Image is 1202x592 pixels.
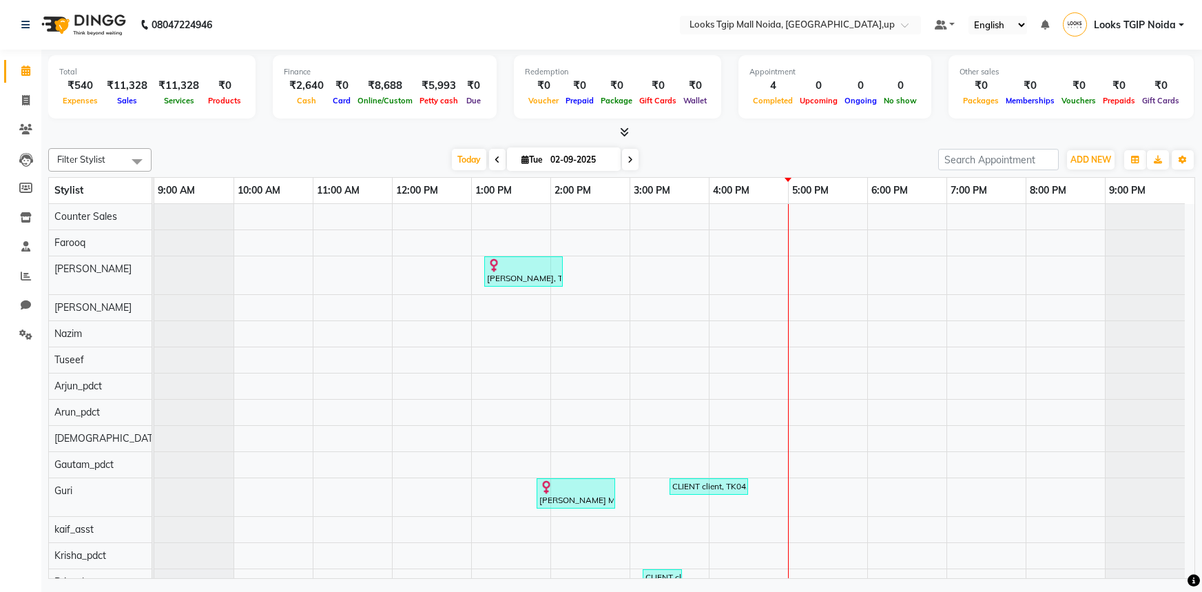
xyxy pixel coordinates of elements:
[452,149,486,170] span: Today
[313,181,363,201] a: 11:00 AM
[234,181,284,201] a: 10:00 AM
[841,78,880,94] div: 0
[1026,181,1070,201] a: 8:00 PM
[54,236,85,249] span: Farooq
[54,210,117,223] span: Counter Sales
[1058,78,1099,94] div: ₹0
[938,149,1059,170] input: Search Appointment
[54,549,106,562] span: Krisha_pdct
[546,150,615,170] input: 2025-09-02
[1099,78,1139,94] div: ₹0
[868,181,911,201] a: 6:00 PM
[960,96,1002,105] span: Packages
[525,66,710,78] div: Redemption
[880,78,920,94] div: 0
[749,66,920,78] div: Appointment
[636,96,680,105] span: Gift Cards
[284,66,486,78] div: Finance
[680,78,710,94] div: ₹0
[54,380,102,392] span: Arjun_pdct
[54,327,82,340] span: Nazim
[54,458,114,471] span: Gautam_pdct
[416,96,462,105] span: Petty cash
[671,480,747,493] div: CLIENT client, TK04, 03:30 PM-04:30 PM, [PERSON_NAME] [MEDICAL_DATA] Treatment(F)*
[354,96,416,105] span: Online/Custom
[597,78,636,94] div: ₹0
[284,78,329,94] div: ₹2,640
[205,96,245,105] span: Products
[1070,154,1111,165] span: ADD NEW
[796,78,841,94] div: 0
[416,78,462,94] div: ₹5,993
[54,184,83,196] span: Stylist
[597,96,636,105] span: Package
[1139,96,1183,105] span: Gift Cards
[54,354,84,366] span: Tuseef
[59,78,101,94] div: ₹540
[154,181,198,201] a: 9:00 AM
[796,96,841,105] span: Upcoming
[54,484,72,497] span: Guri
[525,78,562,94] div: ₹0
[1058,96,1099,105] span: Vouchers
[749,96,796,105] span: Completed
[880,96,920,105] span: No show
[749,78,796,94] div: 4
[1002,96,1058,105] span: Memberships
[1099,96,1139,105] span: Prepaids
[1094,18,1176,32] span: Looks TGIP Noida
[54,575,92,588] span: Priyanka
[1067,150,1115,170] button: ADD NEW
[54,406,100,418] span: Arun_pdct
[54,523,94,535] span: kaif_asst
[160,96,198,105] span: Services
[551,181,594,201] a: 2:00 PM
[54,432,162,445] span: [DEMOGRAPHIC_DATA]
[947,181,991,201] a: 7:00 PM
[525,96,562,105] span: Voucher
[789,181,832,201] a: 5:00 PM
[462,78,486,94] div: ₹0
[518,154,546,165] span: Tue
[960,66,1183,78] div: Other sales
[35,6,129,44] img: logo
[205,78,245,94] div: ₹0
[562,78,597,94] div: ₹0
[57,154,105,165] span: Filter Stylist
[644,571,681,584] div: CLIENT client, TK03, 03:10 PM-03:40 PM, Eyebrows
[1002,78,1058,94] div: ₹0
[841,96,880,105] span: Ongoing
[472,181,515,201] a: 1:00 PM
[152,6,212,44] b: 08047224946
[354,78,416,94] div: ₹8,688
[486,258,561,285] div: [PERSON_NAME], TK01, 01:10 PM-02:10 PM, Roots Touchup Inoa(F)
[329,78,354,94] div: ₹0
[680,96,710,105] span: Wallet
[960,78,1002,94] div: ₹0
[709,181,753,201] a: 4:00 PM
[114,96,141,105] span: Sales
[54,301,132,314] span: [PERSON_NAME]
[1106,181,1149,201] a: 9:00 PM
[293,96,320,105] span: Cash
[538,480,614,507] div: [PERSON_NAME] MAM, TK02, 01:50 PM-02:50 PM, Roots Touchup Inoa(F)
[101,78,153,94] div: ₹11,328
[153,78,205,94] div: ₹11,328
[1139,78,1183,94] div: ₹0
[463,96,484,105] span: Due
[562,96,597,105] span: Prepaid
[54,263,132,275] span: [PERSON_NAME]
[1063,12,1087,37] img: Looks TGIP Noida
[630,181,674,201] a: 3:00 PM
[636,78,680,94] div: ₹0
[329,96,354,105] span: Card
[59,66,245,78] div: Total
[59,96,101,105] span: Expenses
[393,181,442,201] a: 12:00 PM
